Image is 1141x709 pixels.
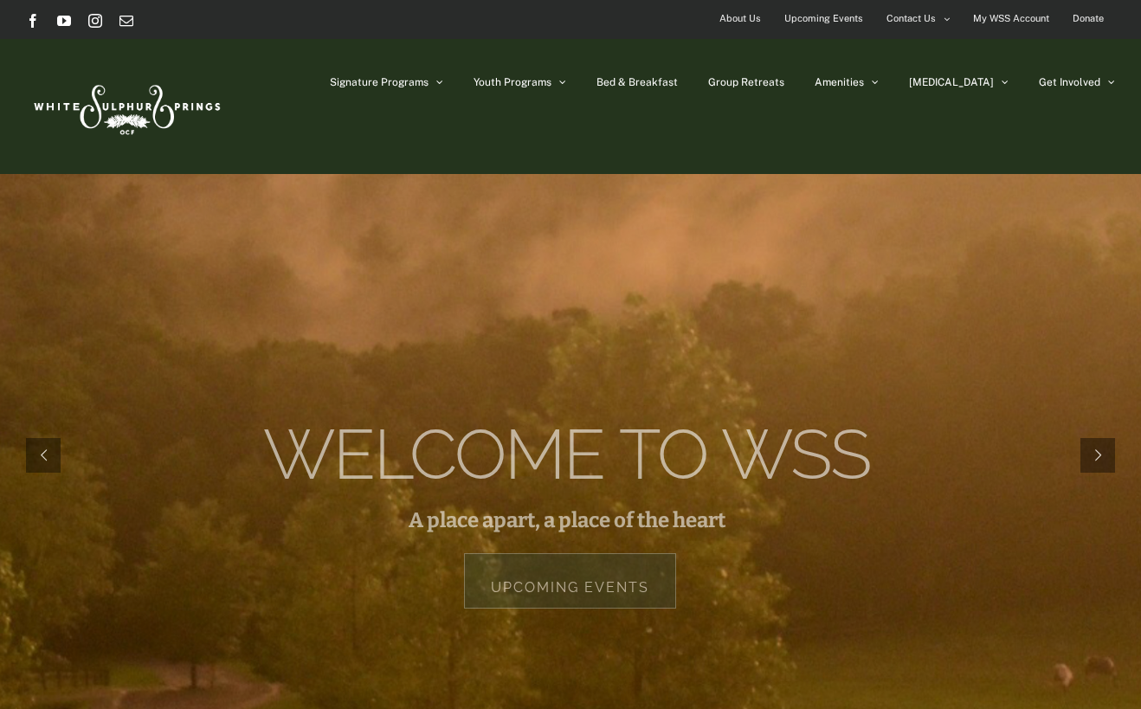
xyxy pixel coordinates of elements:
[409,511,725,530] rs-layer: A place apart, a place of the heart
[474,39,566,126] a: Youth Programs
[474,77,551,87] span: Youth Programs
[909,77,994,87] span: [MEDICAL_DATA]
[973,6,1049,31] span: My WSS Account
[88,14,102,28] a: Instagram
[719,6,761,31] span: About Us
[708,39,784,126] a: Group Retreats
[26,14,40,28] a: Facebook
[1039,77,1100,87] span: Get Involved
[330,77,429,87] span: Signature Programs
[815,39,879,126] a: Amenities
[119,14,133,28] a: Email
[464,553,676,609] a: Upcoming Events
[330,39,443,126] a: Signature Programs
[815,77,864,87] span: Amenities
[57,14,71,28] a: YouTube
[886,6,936,31] span: Contact Us
[26,66,225,147] img: White Sulphur Springs Logo
[1039,39,1115,126] a: Get Involved
[1073,6,1104,31] span: Donate
[784,6,863,31] span: Upcoming Events
[909,39,1009,126] a: [MEDICAL_DATA]
[596,39,678,126] a: Bed & Breakfast
[263,435,870,474] rs-layer: Welcome to WSS
[708,77,784,87] span: Group Retreats
[596,77,678,87] span: Bed & Breakfast
[330,39,1115,126] nav: Main Menu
